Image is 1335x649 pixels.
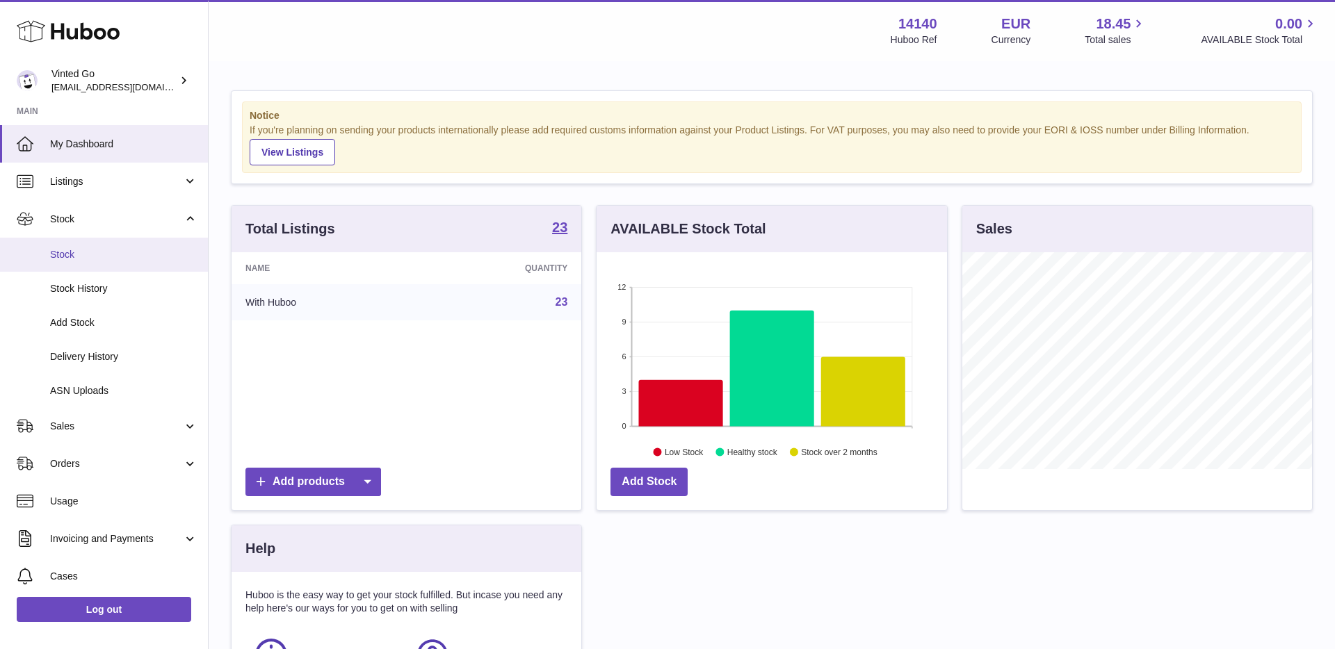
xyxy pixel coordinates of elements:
h3: Help [245,539,275,558]
text: Stock over 2 months [802,447,877,457]
text: 12 [618,283,626,291]
span: My Dashboard [50,138,197,151]
h3: Total Listings [245,220,335,238]
th: Name [232,252,416,284]
span: 18.45 [1096,15,1131,33]
span: ASN Uploads [50,384,197,397]
th: Quantity [416,252,582,284]
div: Vinted Go [51,67,177,94]
span: Total sales [1085,33,1147,47]
text: 9 [622,318,626,326]
a: 23 [556,296,568,308]
span: Cases [50,570,197,583]
a: View Listings [250,139,335,165]
strong: EUR [1001,15,1030,33]
text: 0 [622,422,626,430]
strong: 14140 [898,15,937,33]
text: Low Stock [665,447,704,457]
span: Listings [50,175,183,188]
span: Delivery History [50,350,197,363]
span: Stock [50,213,183,226]
a: Add Stock [610,468,688,496]
div: Currency [992,33,1031,47]
span: Usage [50,495,197,508]
strong: Notice [250,109,1294,122]
text: Healthy stock [727,447,778,457]
h3: Sales [976,220,1012,238]
span: Sales [50,420,183,433]
a: 0.00 AVAILABLE Stock Total [1201,15,1318,47]
span: Invoicing and Payments [50,532,183,545]
a: 18.45 Total sales [1085,15,1147,47]
span: [EMAIL_ADDRESS][DOMAIN_NAME] [51,81,204,92]
span: 0.00 [1275,15,1302,33]
span: Stock [50,248,197,261]
p: Huboo is the easy way to get your stock fulfilled. But incase you need any help here's our ways f... [245,589,567,615]
text: 6 [622,352,626,361]
td: With Huboo [232,284,416,320]
a: Log out [17,597,191,622]
a: 23 [552,220,567,237]
div: Huboo Ref [891,33,937,47]
text: 3 [622,387,626,395]
a: Add products [245,468,381,496]
h3: AVAILABLE Stock Total [610,220,766,238]
span: Add Stock [50,316,197,329]
strong: 23 [552,220,567,234]
img: giedre.bartusyte@vinted.com [17,70,38,91]
div: If you're planning on sending your products internationally please add required customs informati... [250,124,1294,165]
span: AVAILABLE Stock Total [1201,33,1318,47]
span: Stock History [50,282,197,295]
span: Orders [50,457,183,470]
